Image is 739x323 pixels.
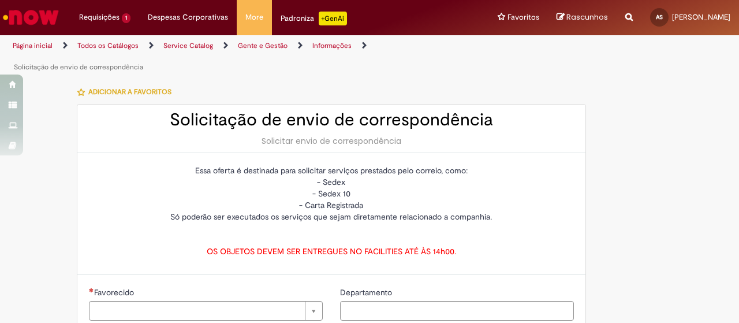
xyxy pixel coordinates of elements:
a: Rascunhos [557,12,608,23]
span: Necessários - Favorecido [94,287,136,298]
span: Favoritos [507,12,539,23]
a: Página inicial [13,41,53,50]
a: Service Catalog [163,41,213,50]
button: Adicionar a Favoritos [77,80,178,104]
span: Necessários [89,288,94,292]
a: Limpar campo Favorecido [89,301,323,321]
a: Gente e Gestão [238,41,288,50]
h2: Solicitação de envio de correspondência [89,110,574,129]
div: Solicitar envio de correspondência [89,135,574,147]
span: Despesas Corporativas [148,12,228,23]
a: Informações [312,41,352,50]
span: Rascunhos [566,12,608,23]
span: More [245,12,263,23]
ul: Trilhas de página [9,35,484,78]
div: Padroniza [281,12,347,25]
a: Solicitação de envio de correspondência [14,62,143,72]
span: 1 [122,13,130,23]
p: Essa oferta é destinada para solicitar serviços prestados pelo correio, como: - Sedex - Sedex 10 ... [89,165,574,222]
span: Adicionar a Favoritos [88,87,171,96]
p: +GenAi [319,12,347,25]
a: Todos os Catálogos [77,41,139,50]
img: ServiceNow [1,6,61,29]
span: OS OBJETOS DEVEM SER ENTREGUES NO FACILITIES ATÉ ÀS 14h00. [207,246,456,257]
span: Requisições [79,12,120,23]
span: AS [656,13,663,21]
span: Departamento [340,287,394,298]
input: Departamento [340,301,574,321]
span: [PERSON_NAME] [672,12,730,22]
